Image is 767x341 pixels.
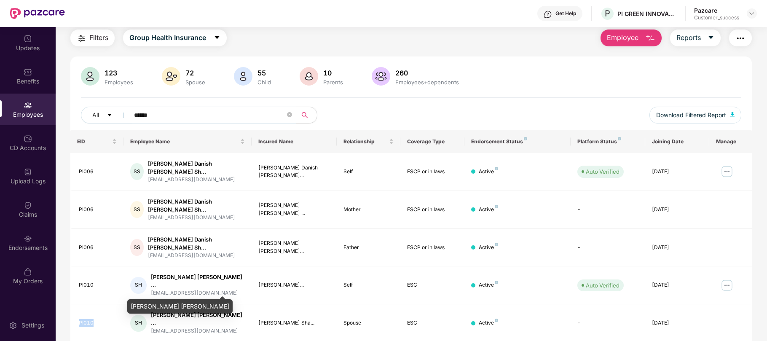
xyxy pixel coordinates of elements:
[601,30,662,46] button: Employee
[670,30,721,46] button: Reportscaret-down
[605,8,610,19] span: P
[544,10,552,19] img: svg+xml;base64,PHN2ZyBpZD0iSGVscC0zMngzMiIgeG1sbnM9Imh0dHA6Ly93d3cudzMub3JnLzIwMDAvc3ZnIiB3aWR0aD...
[148,214,245,222] div: [EMAIL_ADDRESS][DOMAIN_NAME]
[730,112,735,117] img: svg+xml;base64,PHN2ZyB4bWxucz0iaHR0cDovL3d3dy53My5vcmcvMjAwMC9zdmciIHhtbG5zOnhsaW5rPSJodHRwOi8vd3...
[77,33,87,43] img: svg+xml;base64,PHN2ZyB4bWxucz0iaHR0cDovL3d3dy53My5vcmcvMjAwMC9zdmciIHdpZHRoPSIyNCIgaGVpZ2h0PSIyNC...
[24,234,32,243] img: svg+xml;base64,PHN2ZyBpZD0iRW5kb3JzZW1lbnRzIiB4bWxucz0iaHR0cDovL3d3dy53My5vcmcvMjAwMC9zdmciIHdpZH...
[343,319,394,327] div: Spouse
[24,168,32,176] img: svg+xml;base64,PHN2ZyBpZD0iVXBsb2FkX0xvZ3MiIGRhdGEtbmFtZT0iVXBsb2FkIExvZ3MiIHhtbG5zPSJodHRwOi8vd3...
[256,79,273,86] div: Child
[79,168,117,176] div: PI006
[103,79,135,86] div: Employees
[151,289,245,297] div: [EMAIL_ADDRESS][DOMAIN_NAME]
[162,67,180,86] img: svg+xml;base64,PHN2ZyB4bWxucz0iaHR0cDovL3d3dy53My5vcmcvMjAwMC9zdmciIHhtbG5zOnhsaW5rPSJodHRwOi8vd3...
[123,30,227,46] button: Group Health Insurancecaret-down
[130,138,238,145] span: Employee Name
[495,167,498,170] img: svg+xml;base64,PHN2ZyB4bWxucz0iaHR0cDovL3d3dy53My5vcmcvMjAwMC9zdmciIHdpZHRoPSI4IiBoZWlnaHQ9IjgiIH...
[586,167,619,176] div: Auto Verified
[258,239,330,255] div: [PERSON_NAME] [PERSON_NAME]...
[479,168,498,176] div: Active
[343,281,394,289] div: Self
[130,163,143,180] div: SS
[184,69,207,77] div: 72
[130,277,146,294] div: SH
[407,244,458,252] div: ESCP or in laws
[652,206,703,214] div: [DATE]
[394,79,461,86] div: Employees+dependents
[645,33,655,43] img: svg+xml;base64,PHN2ZyB4bWxucz0iaHR0cDovL3d3dy53My5vcmcvMjAwMC9zdmciIHhtbG5zOnhsaW5rPSJodHRwOi8vd3...
[555,10,576,17] div: Get Help
[407,206,458,214] div: ESCP or in laws
[89,32,108,43] span: Filters
[372,67,390,86] img: svg+xml;base64,PHN2ZyB4bWxucz0iaHR0cDovL3d3dy53My5vcmcvMjAwMC9zdmciIHhtbG5zOnhsaW5rPSJodHRwOi8vd3...
[709,130,752,153] th: Manage
[148,160,245,176] div: [PERSON_NAME] Danish [PERSON_NAME] Sh...
[495,243,498,246] img: svg+xml;base64,PHN2ZyB4bWxucz0iaHR0cDovL3d3dy53My5vcmcvMjAwMC9zdmciIHdpZHRoPSI4IiBoZWlnaHQ9IjgiIH...
[407,281,458,289] div: ESC
[258,281,330,289] div: [PERSON_NAME]...
[256,69,273,77] div: 55
[148,198,245,214] div: [PERSON_NAME] Danish [PERSON_NAME] Sh...
[79,319,117,327] div: PI010
[103,69,135,77] div: 123
[479,281,498,289] div: Active
[151,327,245,335] div: [EMAIL_ADDRESS][DOMAIN_NAME]
[148,236,245,252] div: [PERSON_NAME] Danish [PERSON_NAME] Sh...
[577,138,638,145] div: Platform Status
[720,165,734,178] img: manageButton
[258,319,330,327] div: [PERSON_NAME] Sha...
[79,206,117,214] div: PI006
[24,101,32,110] img: svg+xml;base64,PHN2ZyBpZD0iRW1wbG95ZWVzIiB4bWxucz0iaHR0cDovL3d3dy53My5vcmcvMjAwMC9zdmciIHdpZHRoPS...
[287,112,292,117] span: close-circle
[24,268,32,276] img: svg+xml;base64,PHN2ZyBpZD0iTXlfT3JkZXJzIiBkYXRhLW5hbWU9Ik15IE9yZGVycyIgeG1sbnM9Imh0dHA6Ly93d3cudz...
[322,79,345,86] div: Parents
[407,319,458,327] div: ESC
[79,281,117,289] div: PI010
[70,30,115,46] button: Filters
[287,111,292,119] span: close-circle
[234,67,252,86] img: svg+xml;base64,PHN2ZyB4bWxucz0iaHR0cDovL3d3dy53My5vcmcvMjAwMC9zdmciIHhtbG5zOnhsaW5rPSJodHRwOi8vd3...
[92,110,99,120] span: All
[708,34,714,42] span: caret-down
[735,33,746,43] img: svg+xml;base64,PHN2ZyB4bWxucz0iaHR0cDovL3d3dy53My5vcmcvMjAwMC9zdmciIHdpZHRoPSIyNCIgaGVpZ2h0PSIyNC...
[70,130,123,153] th: EID
[24,35,32,43] img: svg+xml;base64,PHN2ZyBpZD0iVXBkYXRlZCIgeG1sbnM9Imh0dHA6Ly93d3cudzMub3JnLzIwMDAvc3ZnIiB3aWR0aD0iMj...
[79,244,117,252] div: PI006
[184,79,207,86] div: Spouse
[479,244,498,252] div: Active
[337,130,401,153] th: Relationship
[214,34,220,42] span: caret-down
[300,67,318,86] img: svg+xml;base64,PHN2ZyB4bWxucz0iaHR0cDovL3d3dy53My5vcmcvMjAwMC9zdmciIHhtbG5zOnhsaW5rPSJodHRwOi8vd3...
[571,191,645,229] td: -
[720,279,734,292] img: manageButton
[645,130,709,153] th: Joining Date
[694,6,739,14] div: Pazcare
[748,10,755,17] img: svg+xml;base64,PHN2ZyBpZD0iRHJvcGRvd24tMzJ4MzIiIHhtbG5zPSJodHRwOi8vd3d3LnczLm9yZy8yMDAwL3N2ZyIgd2...
[130,239,143,256] div: SS
[343,244,394,252] div: Father
[471,138,564,145] div: Endorsement Status
[130,201,143,218] div: SS
[343,206,394,214] div: Mother
[19,321,47,330] div: Settings
[607,32,638,43] span: Employee
[296,107,317,124] button: search
[652,244,703,252] div: [DATE]
[618,137,621,140] img: svg+xml;base64,PHN2ZyB4bWxucz0iaHR0cDovL3d3dy53My5vcmcvMjAwMC9zdmciIHdpZHRoPSI4IiBoZWlnaHQ9IjgiIH...
[127,299,233,314] div: [PERSON_NAME] [PERSON_NAME]
[148,176,245,184] div: [EMAIL_ADDRESS][DOMAIN_NAME]
[652,319,703,327] div: [DATE]
[495,281,498,284] img: svg+xml;base64,PHN2ZyB4bWxucz0iaHR0cDovL3d3dy53My5vcmcvMjAwMC9zdmciIHdpZHRoPSI4IiBoZWlnaHQ9IjgiIH...
[322,69,345,77] div: 10
[394,69,461,77] div: 260
[400,130,464,153] th: Coverage Type
[495,319,498,322] img: svg+xml;base64,PHN2ZyB4bWxucz0iaHR0cDovL3d3dy53My5vcmcvMjAwMC9zdmciIHdpZHRoPSI4IiBoZWlnaHQ9IjgiIH...
[130,315,146,332] div: SH
[10,8,65,19] img: New Pazcare Logo
[649,107,741,124] button: Download Filtered Report
[151,273,245,289] div: [PERSON_NAME] [PERSON_NAME] ...
[571,229,645,267] td: -
[479,319,498,327] div: Active
[9,321,17,330] img: svg+xml;base64,PHN2ZyBpZD0iU2V0dGluZy0yMHgyMCIgeG1sbnM9Imh0dHA6Ly93d3cudzMub3JnLzIwMDAvc3ZnIiB3aW...
[24,134,32,143] img: svg+xml;base64,PHN2ZyBpZD0iQ0RfQWNjb3VudHMiIGRhdGEtbmFtZT0iQ0QgQWNjb3VudHMiIHhtbG5zPSJodHRwOi8vd3...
